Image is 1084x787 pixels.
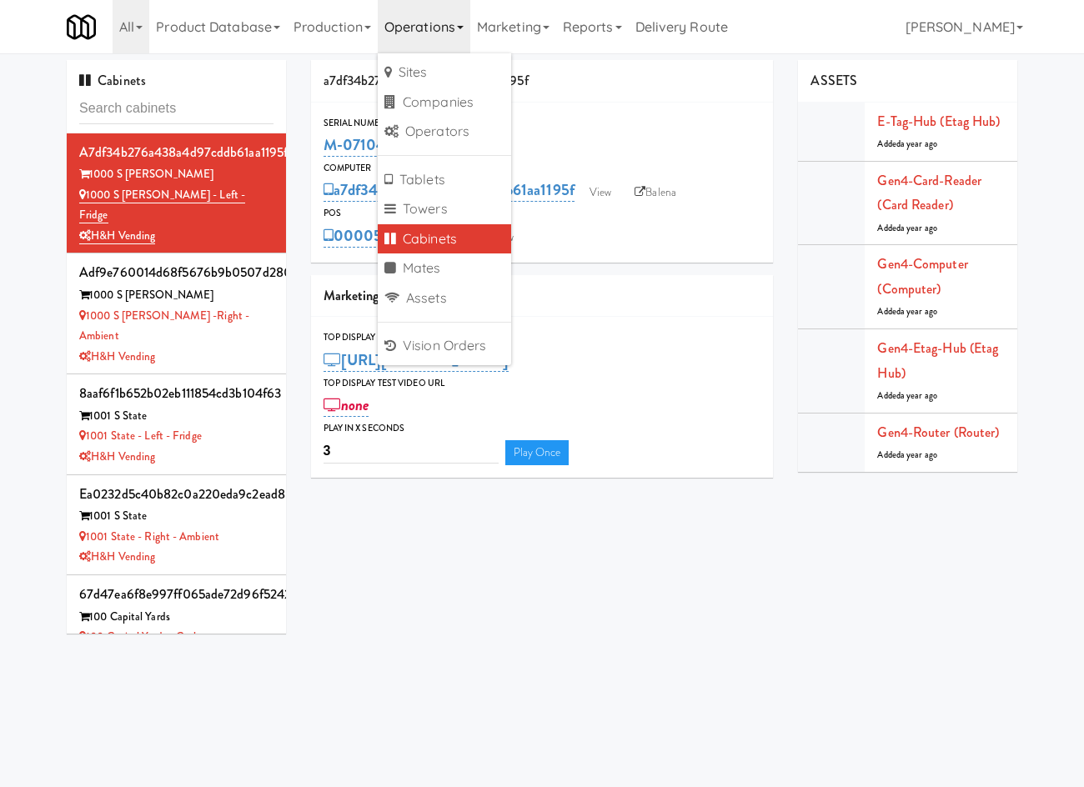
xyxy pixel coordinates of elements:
span: a year ago [901,138,937,150]
div: 1000 S [PERSON_NAME] [79,285,274,306]
div: 8aaf6f1b652b02eb111854cd3b104f63 [79,381,274,406]
input: Search cabinets [79,93,274,124]
a: Companies [378,88,511,118]
a: a7df34b276a438a4d97cddb61aa1195f [324,178,575,202]
span: ASSETS [810,71,857,90]
span: Added [877,222,937,234]
div: POS [324,205,761,222]
img: Micromart [67,13,96,42]
div: Play in X seconds [324,420,761,437]
span: Added [877,138,937,150]
div: adf9e760014d68f5676b9b0507d2809f [79,260,274,285]
li: 8aaf6f1b652b02eb111854cd3b104f631001 S State 1001 State - Left - FridgeH&H Vending [67,374,286,474]
a: 1001 State - Right - Ambient [79,529,219,544]
a: Assets [378,283,511,313]
a: Gen4-card-reader (Card Reader) [877,171,981,215]
a: Mates [378,253,511,283]
li: 67d47ea6f8e997ff065ade72d96f5242100 Capital Yards 100 Capital Yards - CoolerPennys DC [67,575,286,675]
span: a year ago [901,222,937,234]
a: M-071049 [324,133,394,157]
span: a year ago [901,389,937,402]
a: E-tag-hub (Etag Hub) [877,112,1000,131]
a: Gen4-computer (Computer) [877,254,967,298]
a: Gen4-router (Router) [877,423,999,442]
li: ea0232d5c40b82c0a220eda9c2ead8841001 S State 1001 State - Right - AmbientH&H Vending [67,475,286,575]
div: Top Display Test Video Url [324,375,761,392]
div: 67d47ea6f8e997ff065ade72d96f5242 [79,582,274,607]
div: 1001 S State [79,506,274,527]
span: Marketing [324,286,379,305]
a: Vision Orders [378,331,511,361]
div: Computer [324,160,761,177]
a: 1000 S [PERSON_NAME] - Left - Fridge [79,187,245,224]
a: H&H Vending [79,228,155,244]
div: 1000 S [PERSON_NAME] [79,164,274,185]
div: Serial Number [324,115,761,132]
span: a year ago [901,305,937,318]
a: Balena [626,180,685,205]
li: a7df34b276a438a4d97cddb61aa1195f1000 S [PERSON_NAME] 1000 S [PERSON_NAME] - Left - FridgeH&H Vending [67,133,286,254]
a: 0000573234726086 [324,224,477,248]
span: a year ago [901,449,937,461]
a: H&H Vending [79,348,155,364]
div: Top Display Looping Video Url [324,329,761,346]
div: 100 Capital Yards [79,607,274,628]
li: adf9e760014d68f5676b9b0507d2809f1000 S [PERSON_NAME] 1000 S [PERSON_NAME] -Right - AmbientH&H Ven... [67,253,286,374]
a: Tablets [378,165,511,195]
div: a7df34b276a438a4d97cddb61aa1195f [311,60,774,103]
a: Sites [378,58,511,88]
a: H&H Vending [79,549,155,564]
a: Towers [378,194,511,224]
span: Added [877,449,937,461]
a: 1000 S [PERSON_NAME] -Right - Ambient [79,308,249,344]
a: 100 Capital Yards - Cooler [79,629,205,644]
div: a7df34b276a438a4d97cddb61aa1195f [79,140,274,165]
a: View [581,180,620,205]
a: [URL][DOMAIN_NAME] [324,348,509,372]
a: Gen4-etag-hub (Etag Hub) [877,338,998,383]
span: Added [877,389,937,402]
span: Cabinets [79,71,146,90]
a: none [324,393,369,417]
div: 1001 S State [79,406,274,427]
a: Play Once [505,440,570,465]
a: H&H Vending [79,449,155,464]
a: Cabinets [378,224,511,254]
a: 1001 State - Left - Fridge [79,428,202,444]
div: ea0232d5c40b82c0a220eda9c2ead884 [79,482,274,507]
span: Added [877,305,937,318]
a: Operators [378,117,511,147]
